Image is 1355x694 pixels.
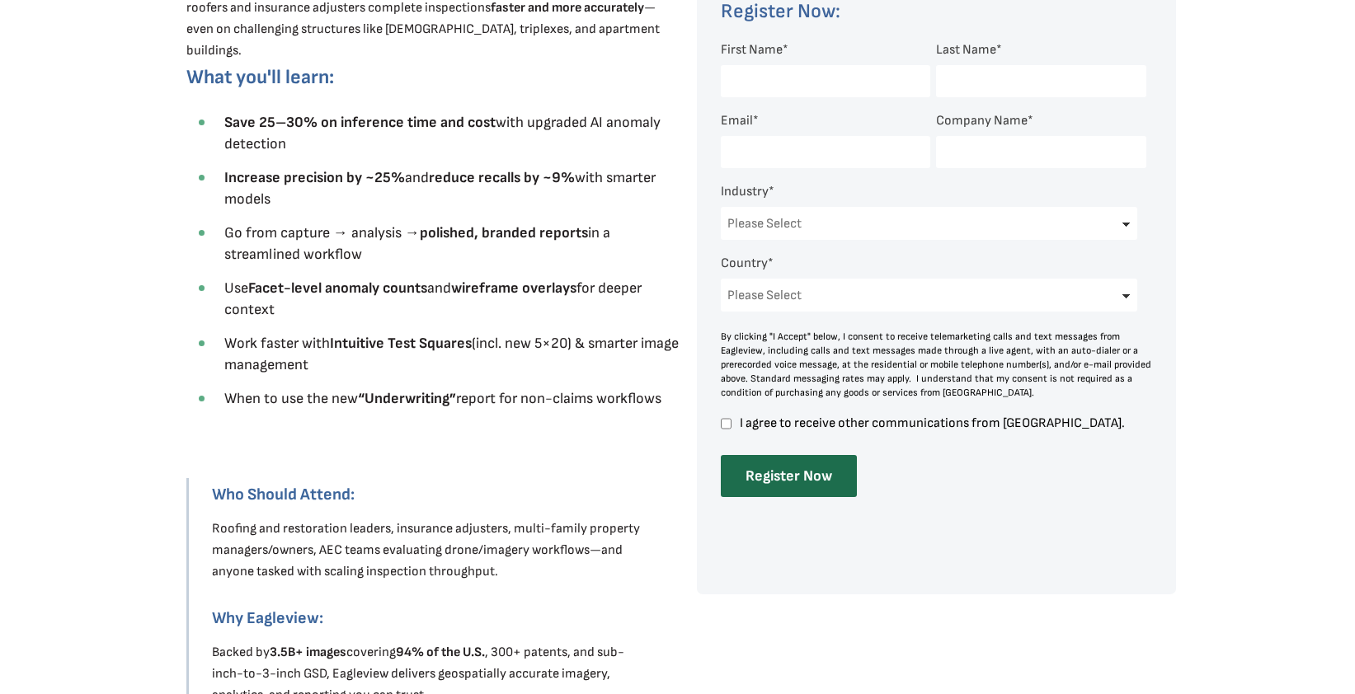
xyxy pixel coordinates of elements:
[224,390,661,407] span: When to use the new report for non-claims workflows
[330,335,472,352] strong: Intuitive Test Squares
[721,184,769,199] span: Industry
[224,114,661,152] span: with upgraded AI anomaly detection
[270,645,346,660] strong: 3.5B+ images
[721,113,753,129] span: Email
[358,390,456,407] strong: “Underwriting”
[721,330,1153,400] div: By clicking "I Accept" below, I consent to receive telemarketing calls and text messages from Eag...
[936,42,996,58] span: Last Name
[451,279,576,297] strong: wireframe overlays
[224,169,656,208] span: and with smarter models
[721,455,857,497] input: Register Now
[420,224,588,241] strong: polished, branded reports
[721,42,783,58] span: First Name
[396,645,485,660] strong: 94% of the U.S.
[721,416,732,431] input: I agree to receive other communications from [GEOGRAPHIC_DATA].
[721,256,768,271] span: Country
[224,114,496,131] strong: Save 25–30% on inference time and cost
[224,279,642,318] span: Use and for deeper context
[212,485,355,504] strong: Who Should Attend:
[429,169,575,186] strong: reduce recalls by ~9%
[212,608,323,628] strong: Why Eagleview:
[212,521,640,579] span: Roofing and restoration leaders, insurance adjusters, multi-family property managers/owners, AEC ...
[186,65,334,89] span: What you'll learn:
[224,335,679,373] span: Work faster with (incl. new 5×20) & smarter image management
[737,416,1146,430] span: I agree to receive other communications from [GEOGRAPHIC_DATA].
[224,169,405,186] strong: Increase precision by ~25%
[936,113,1028,129] span: Company Name
[224,224,610,263] span: Go from capture → analysis → in a streamlined workflow
[248,279,427,297] strong: Facet-level anomaly counts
